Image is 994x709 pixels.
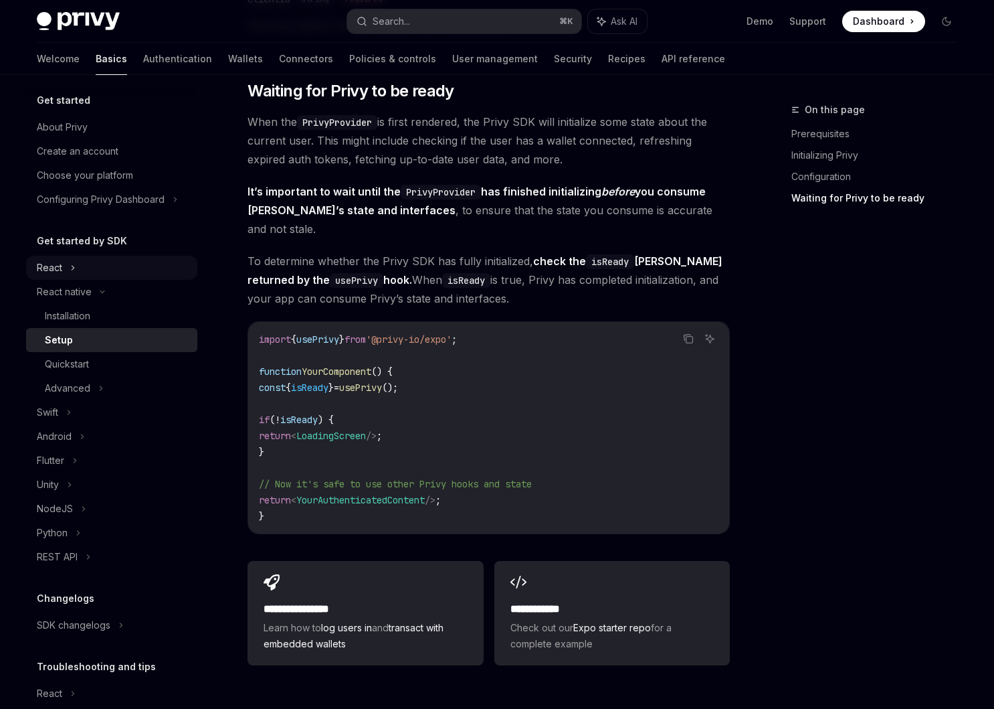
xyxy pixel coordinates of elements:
div: Installation [45,308,90,324]
h5: Changelogs [37,590,94,607]
span: ; [435,494,441,506]
span: /> [366,430,377,442]
img: dark logo [37,12,120,31]
button: Search...⌘K [347,9,581,33]
a: Create an account [26,139,197,163]
a: Policies & controls [349,43,436,75]
a: Recipes [608,43,645,75]
span: usePrivy [296,333,339,345]
a: API reference [662,43,725,75]
span: = [334,382,339,394]
a: log users in [321,622,372,633]
code: isReady [442,273,490,288]
span: Waiting for Privy to be ready [247,80,454,102]
a: Basics [96,43,127,75]
span: isReady [280,414,318,426]
span: To determine whether the Privy SDK has fully initialized, When is true, Privy has completed initi... [247,252,730,308]
a: Installation [26,304,197,328]
div: Search... [373,13,410,29]
a: **** **** **** *Learn how tolog users inandtransact with embedded wallets [247,561,483,665]
span: ⌘ K [559,16,573,27]
span: } [259,446,264,458]
span: Check out our for a complete example [510,620,714,652]
a: Setup [26,328,197,352]
div: NodeJS [37,501,73,517]
code: isReady [586,254,634,269]
span: /> [425,494,435,506]
a: Welcome [37,43,80,75]
span: YourAuthenticatedContent [296,494,425,506]
div: Create an account [37,143,118,159]
span: ! [275,414,280,426]
div: React native [37,284,92,300]
span: YourComponent [302,366,371,378]
span: usePrivy [339,382,382,394]
span: (); [382,382,398,394]
a: Expo starter repo [573,622,651,633]
a: Prerequisites [791,123,968,145]
a: Waiting for Privy to be ready [791,187,968,209]
span: } [259,510,264,522]
span: < [291,430,296,442]
a: Configuration [791,166,968,187]
h5: Get started [37,92,90,108]
div: Setup [45,332,73,348]
span: from [344,333,366,345]
div: Unity [37,477,59,493]
div: React [37,686,62,702]
a: Connectors [279,43,333,75]
a: Wallets [228,43,263,75]
span: return [259,494,291,506]
div: Configuring Privy Dashboard [37,191,165,208]
div: Quickstart [45,356,89,372]
span: LoadingScreen [296,430,366,442]
span: Learn how to and [264,620,467,652]
span: , to ensure that the state you consume is accurate and not stale. [247,182,730,238]
code: usePrivy [330,273,383,288]
span: { [291,333,296,345]
span: '@privy-io/expo' [366,333,452,345]
button: Ask AI [588,9,647,33]
span: isReady [291,382,328,394]
div: Swift [37,404,58,420]
div: Flutter [37,453,64,469]
a: About Privy [26,115,197,139]
div: Android [37,428,72,445]
span: ( [270,414,275,426]
h5: Troubleshooting and tips [37,659,156,675]
button: Ask AI [701,330,718,347]
span: () { [371,366,393,378]
span: Dashboard [853,15,904,28]
span: On this page [805,102,865,118]
em: before [601,185,635,198]
span: { [286,382,291,394]
a: Choose your platform [26,163,197,187]
div: React [37,260,62,276]
div: About Privy [37,119,88,135]
a: Security [554,43,592,75]
span: return [259,430,291,442]
a: Authentication [143,43,212,75]
span: if [259,414,270,426]
span: function [259,366,302,378]
a: Initializing Privy [791,145,968,166]
span: } [328,382,334,394]
span: // Now it's safe to use other Privy hooks and state [259,478,532,490]
span: Ask AI [611,15,637,28]
h5: Get started by SDK [37,233,127,249]
span: When the is first rendered, the Privy SDK will initialize some state about the current user. This... [247,112,730,169]
span: ; [452,333,457,345]
span: ; [377,430,382,442]
button: Copy the contents from the code block [680,330,697,347]
strong: It’s important to wait until the has finished initializing you consume [PERSON_NAME]’s state and ... [247,185,706,217]
code: PrivyProvider [297,115,377,130]
div: Choose your platform [37,167,133,183]
code: PrivyProvider [401,185,481,200]
div: SDK changelogs [37,617,110,633]
a: Demo [747,15,773,28]
div: Python [37,525,68,541]
span: } [339,333,344,345]
div: REST API [37,549,78,565]
a: User management [452,43,538,75]
a: Dashboard [842,11,925,32]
